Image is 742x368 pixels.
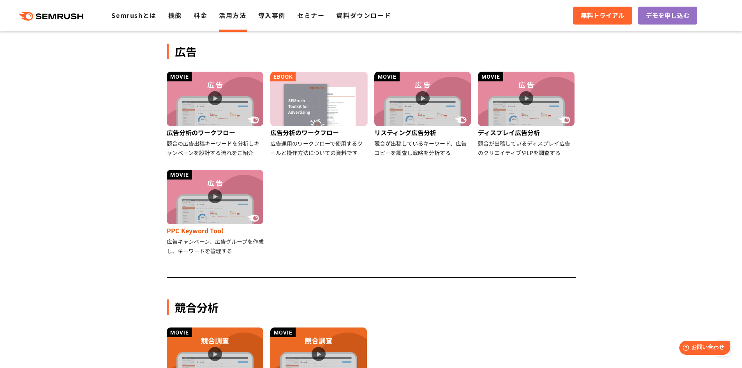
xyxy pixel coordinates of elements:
div: 広告運用のワークフローで使用するツールと操作方法についての資料です [270,139,368,157]
a: 料金 [194,11,207,20]
iframe: Help widget launcher [673,338,733,359]
a: 導入事例 [258,11,286,20]
a: 活用方法 [219,11,246,20]
div: PPC Keyword Tool [167,224,264,237]
div: リスティング広告分析 [374,126,472,139]
div: 競合が出稿しているキーワード、広告コピーを調査し戦略を分析する [374,139,472,157]
div: 広告キャンペーン、広告グループを作成し、キーワードを管理する [167,237,264,255]
a: Semrushとは [111,11,156,20]
a: 資料ダウンロード [336,11,391,20]
a: デモを申し込む [638,7,697,25]
div: 広告分析のワークフロー [167,126,264,139]
a: セミナー [297,11,324,20]
a: 広告分析のワークフロー 競合の広告出稿キーワードを分析しキャンペーンを設計する流れをご紹介 [167,72,264,157]
div: 広告分析のワークフロー [270,126,368,139]
a: 機能 [168,11,182,20]
div: 競合分析 [167,299,576,315]
div: 競合の広告出稿キーワードを分析しキャンペーンを設計する流れをご紹介 [167,139,264,157]
a: PPC Keyword Tool 広告キャンペーン、広告グループを作成し、キーワードを管理する [167,170,264,255]
a: 無料トライアル [573,7,632,25]
a: ディスプレイ広告分析 競合が出稿しているディスプレイ広告のクリエイティブやLPを調査する [478,72,576,157]
div: 競合が出稿しているディスプレイ広告のクリエイティブやLPを調査する [478,139,576,157]
div: 広告 [167,44,576,59]
div: ディスプレイ広告分析 [478,126,576,139]
a: リスティング広告分析 競合が出稿しているキーワード、広告コピーを調査し戦略を分析する [374,72,472,157]
span: 無料トライアル [581,11,624,21]
a: 広告分析のワークフロー 広告運用のワークフローで使用するツールと操作方法についての資料です [270,72,368,157]
span: デモを申し込む [646,11,689,21]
